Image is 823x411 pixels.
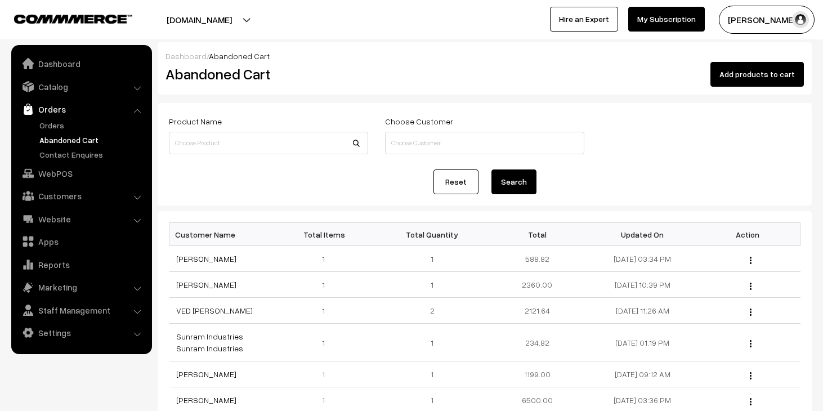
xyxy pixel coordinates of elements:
[176,254,236,263] a: [PERSON_NAME]
[37,119,148,131] a: Orders
[628,7,705,32] a: My Subscription
[169,223,275,246] th: Customer Name
[14,186,148,206] a: Customers
[176,306,253,315] a: VED [PERSON_NAME]
[379,298,485,324] td: 2
[750,257,752,264] img: Menu
[209,51,270,61] span: Abandoned Cart
[695,223,800,246] th: Action
[433,169,478,194] a: Reset
[485,223,590,246] th: Total
[590,246,695,272] td: [DATE] 03:34 PM
[127,6,271,34] button: [DOMAIN_NAME]
[14,277,148,297] a: Marketing
[14,254,148,275] a: Reports
[14,77,148,97] a: Catalog
[750,340,752,347] img: Menu
[176,280,236,289] a: [PERSON_NAME]
[379,361,485,387] td: 1
[14,15,132,23] img: COMMMERCE
[176,332,243,353] a: Sunram Industries Sunram Industries
[176,369,236,379] a: [PERSON_NAME]
[590,272,695,298] td: [DATE] 10:39 PM
[14,300,148,320] a: Staff Management
[169,115,222,127] label: Product Name
[485,361,590,387] td: 1199.00
[590,361,695,387] td: [DATE] 09:12 AM
[274,223,379,246] th: Total Items
[14,323,148,343] a: Settings
[274,298,379,324] td: 1
[37,134,148,146] a: Abandoned Cart
[590,223,695,246] th: Updated On
[379,223,485,246] th: Total Quantity
[14,231,148,252] a: Apps
[274,246,379,272] td: 1
[719,6,815,34] button: [PERSON_NAME]…
[750,309,752,316] img: Menu
[379,272,485,298] td: 1
[485,272,590,298] td: 2360.00
[166,65,367,83] h2: Abandoned Cart
[274,361,379,387] td: 1
[590,298,695,324] td: [DATE] 11:26 AM
[385,132,584,154] input: Choose Customer
[485,246,590,272] td: 588.82
[274,324,379,361] td: 1
[710,62,804,87] button: Add products to cart
[37,149,148,160] a: Contact Enquires
[379,324,485,361] td: 1
[550,7,618,32] a: Hire an Expert
[14,11,113,25] a: COMMMERCE
[166,50,804,62] div: /
[169,132,368,154] input: Choose Product
[485,298,590,324] td: 2121.64
[750,372,752,379] img: Menu
[14,53,148,74] a: Dashboard
[590,324,695,361] td: [DATE] 01:19 PM
[176,395,236,405] a: [PERSON_NAME]
[166,51,207,61] a: Dashboard
[274,272,379,298] td: 1
[792,11,809,28] img: user
[14,99,148,119] a: Orders
[750,283,752,290] img: Menu
[14,163,148,184] a: WebPOS
[385,115,453,127] label: Choose Customer
[485,324,590,361] td: 234.82
[491,169,536,194] button: Search
[750,398,752,405] img: Menu
[379,246,485,272] td: 1
[14,209,148,229] a: Website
